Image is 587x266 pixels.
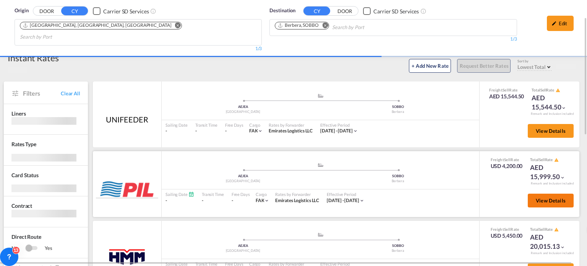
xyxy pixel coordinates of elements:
[554,227,559,232] md-icon: icon-alert
[321,104,476,109] div: SOBBO
[165,128,188,134] div: -
[536,197,566,204] span: View Details
[321,179,476,184] div: Berbera
[264,198,269,203] md-icon: icon-chevron-down
[165,179,321,184] div: [GEOGRAPHIC_DATA]
[528,194,574,207] button: View Details
[530,163,568,181] div: AED 15,999.50
[269,122,313,128] div: Rates by Forwarder
[103,8,149,15] div: Carrier SD Services
[275,191,319,197] div: Rates by Forwarder
[504,227,511,232] span: Sell
[165,122,188,128] div: Sailing Date
[560,175,565,180] md-icon: icon-chevron-down
[321,243,476,248] div: SOBBO
[561,105,566,111] md-icon: icon-chevron-down
[170,22,182,30] button: Remove
[320,128,353,134] div: 01 Sep 2025 - 30 Sep 2025
[536,128,566,134] span: View Details
[489,93,524,100] div: AED 15,544.50
[551,21,557,26] md-icon: icon-pencil
[202,191,224,197] div: Transit Time
[165,174,321,179] div: AEJEA
[277,22,319,29] div: Berbera, SOBBO
[106,114,148,125] div: UNIFEEDER
[11,245,26,252] span: No
[11,171,39,179] div: Card Status
[11,110,26,117] span: Liners
[555,88,560,93] button: icon-alert
[8,52,59,64] div: Instant Rates
[249,122,263,128] div: Cargo
[532,93,570,112] div: AED 15,544.50
[269,128,313,134] span: Emirates Logistics LLC
[525,112,579,116] div: Remark and Inclusion included
[517,59,553,64] div: Sort by
[539,227,545,232] span: Sell
[316,163,325,167] md-icon: assets/icons/custom/ship-fill.svg
[188,191,194,197] md-icon: Schedules Available
[61,90,80,97] span: Clear All
[321,248,476,253] div: Berbera
[33,7,60,16] button: DOOR
[274,20,408,34] md-chips-wrap: Chips container. Use arrow keys to select chips.
[489,87,524,93] div: Freight Rate
[232,191,250,197] div: Free Days
[539,157,545,162] span: Sell
[107,246,147,266] img: HMM
[332,21,405,34] input: Search by Port
[316,94,325,98] md-icon: assets/icons/custom/ship-fill.svg
[331,7,358,16] button: DOOR
[554,158,559,162] md-icon: icon-alert
[165,243,321,248] div: AEJEA
[150,8,156,14] md-icon: Unchecked: Search for CY (Container Yard) services for all selected carriers.Checked : Search for...
[11,233,80,245] span: Direct Route
[277,22,320,29] div: Press delete to remove this chip.
[517,64,546,70] span: Lowest Total
[195,128,217,134] div: -
[15,46,262,52] div: 1/3
[491,227,523,232] div: Freight Rate
[320,122,358,128] div: Effective Period
[353,128,358,134] md-icon: icon-chevron-down
[249,128,258,134] span: FAK
[530,227,568,233] div: Total Rate
[327,197,359,204] div: 01 Sep 2025 - 14 Sep 2025
[195,122,217,128] div: Transit Time
[553,157,559,163] button: icon-alert
[269,128,313,134] div: Emirates Logistics LLC
[321,174,476,179] div: SOBBO
[258,128,263,134] md-icon: icon-chevron-down
[491,232,523,240] div: USD 5,450.00
[269,36,517,42] div: 1/3
[225,122,243,128] div: Free Days
[23,89,61,98] span: Filters
[61,7,88,15] button: CY
[525,181,579,186] div: Remark and Inclusion included
[256,197,264,203] span: FAK
[517,62,553,70] md-select: Select: Lowest Total
[530,233,568,251] div: AED 20,015.13
[316,233,325,237] md-icon: assets/icons/custom/ship-fill.svg
[19,20,258,43] md-chips-wrap: Chips container. Use arrow keys to select chips.
[556,88,560,93] md-icon: icon-alert
[275,197,319,204] div: Emirates Logistics LLC
[547,16,574,31] div: icon-pencilEdit
[560,245,565,250] md-icon: icon-chevron-down
[528,124,574,138] button: View Details
[503,88,509,92] span: Sell
[269,7,295,15] span: Destination
[373,8,419,15] div: Carrier SD Services
[202,197,224,204] div: -
[256,191,270,197] div: Cargo
[457,59,511,73] button: Request Better Rates
[327,197,359,203] span: [DATE] - [DATE]
[232,197,233,204] div: -
[409,59,451,73] button: + Add New Rate
[420,8,426,14] md-icon: Unchecked: Search for CY (Container Yard) services for all selected carriers.Checked : Search for...
[491,157,523,162] div: Freight Rate
[37,245,52,252] span: Yes
[553,227,559,233] button: icon-alert
[363,7,419,15] md-checkbox: Checkbox No Ink
[23,22,172,29] div: Port of Jebel Ali, Jebel Ali, AEJEA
